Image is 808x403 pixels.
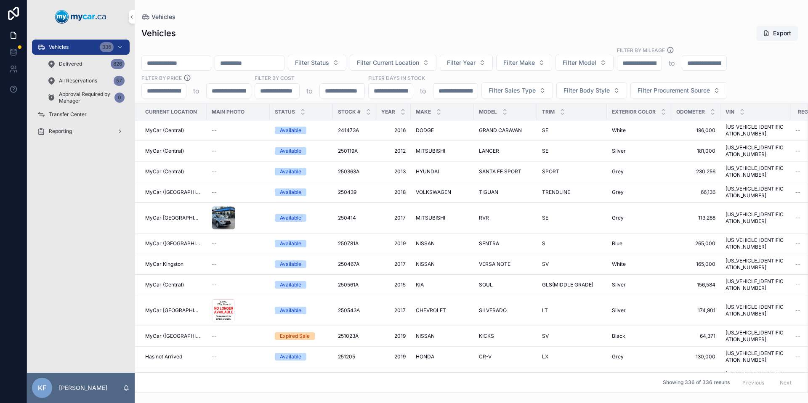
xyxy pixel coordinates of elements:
[275,188,328,196] a: Available
[275,353,328,361] a: Available
[726,144,785,158] span: [US_VEHICLE_IDENTIFICATION_NUMBER]
[306,86,313,96] p: to
[416,307,469,314] a: CHEVROLET
[100,42,114,52] div: 336
[479,240,532,247] a: SENTRA
[416,215,445,221] span: MITSUBISHI
[479,215,489,221] span: RVR
[212,109,245,115] span: Main Photo
[145,240,202,247] a: MyCar ([GEOGRAPHIC_DATA])
[280,332,310,340] div: Expired Sale
[612,189,666,196] a: Grey
[42,90,130,105] a: Approval Required by Manager0
[612,307,626,314] span: Silver
[145,333,202,339] span: MyCar ([GEOGRAPHIC_DATA])
[145,109,197,115] span: Current Location
[295,58,329,67] span: Filter Status
[542,189,570,196] span: TRENDLINE
[212,168,265,175] a: --
[275,281,328,289] a: Available
[212,261,265,268] a: --
[212,333,265,339] a: --
[416,261,469,268] a: NISSAN
[275,127,328,134] a: Available
[357,58,419,67] span: Filter Current Location
[59,61,82,67] span: Delivered
[381,148,406,154] a: 2012
[212,333,217,339] span: --
[542,127,548,134] span: SE
[676,353,715,360] span: 130,000
[416,281,469,288] a: KIA
[338,189,371,196] a: 250439
[612,148,666,154] a: Silver
[795,333,800,339] span: --
[381,307,406,314] span: 2017
[612,281,666,288] a: Silver
[726,371,785,384] a: [US_VEHICLE_IDENTIFICATION_NUMBER]
[612,281,626,288] span: Silver
[151,13,175,21] span: Vehicles
[280,307,301,314] div: Available
[145,189,202,196] a: MyCar ([GEOGRAPHIC_DATA])
[381,333,406,339] a: 2019
[479,333,494,339] span: KICKS
[542,281,593,288] span: GLS(MIDDLE GRADE)
[145,353,182,360] span: Has not Arrived
[542,148,548,154] span: SE
[556,82,627,98] button: Select Button
[542,240,545,247] span: S
[381,215,406,221] a: 2017
[676,148,715,154] a: 181,000
[49,44,69,50] span: Vehicles
[726,257,785,271] a: [US_VEHICLE_IDENTIFICATION_NUMBER]
[416,261,435,268] span: NISSAN
[612,240,622,247] span: Blue
[32,124,130,139] a: Reporting
[416,148,445,154] span: MITSUBISHI
[479,261,532,268] a: VERSA NOTE
[416,353,469,360] a: HONDA
[416,189,451,196] span: VOLKSWAGEN
[542,240,602,247] a: S
[489,86,536,95] span: Filter Sales Type
[416,189,469,196] a: VOLKSWAGEN
[479,333,532,339] a: KICKS
[59,77,97,84] span: All Reservations
[27,34,135,150] div: scrollable content
[542,127,602,134] a: SE
[726,186,785,199] span: [US_VEHICLE_IDENTIFICATION_NUMBER]
[280,147,301,155] div: Available
[145,281,202,288] a: MyCar (Central)
[32,107,130,122] a: Transfer Center
[145,215,202,221] a: MyCar [GEOGRAPHIC_DATA]
[381,127,406,134] a: 2016
[381,261,406,268] a: 2017
[676,307,715,314] span: 174,901
[338,148,371,154] a: 250119A
[676,215,715,221] span: 113,288
[726,329,785,343] a: [US_VEHICLE_IDENTIFICATION_NUMBER]
[676,261,715,268] span: 165,000
[338,168,371,175] a: 250363A
[676,240,715,247] span: 265,000
[612,168,624,175] span: Grey
[212,127,217,134] span: --
[612,261,626,268] span: White
[612,189,624,196] span: Grey
[275,147,328,155] a: Available
[338,215,356,221] span: 250414
[676,281,715,288] a: 156,584
[676,189,715,196] a: 66,136
[338,261,371,268] a: 250467A
[542,168,559,175] span: SPORT
[212,281,217,288] span: --
[542,215,548,221] span: SE
[726,304,785,317] a: [US_VEHICLE_IDENTIFICATION_NUMBER]
[275,109,295,115] span: Status
[338,281,371,288] a: 250561A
